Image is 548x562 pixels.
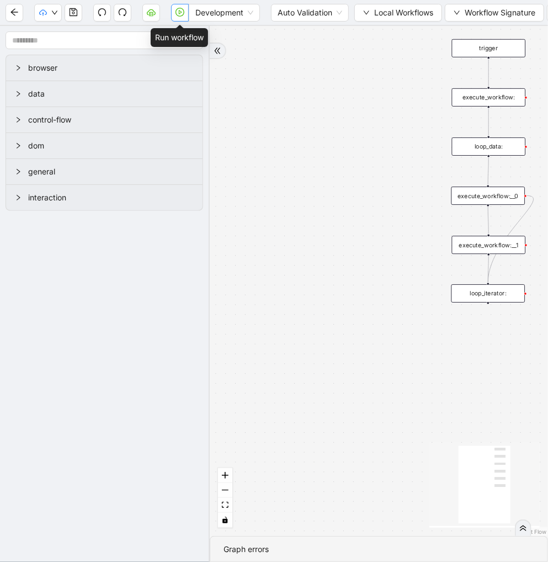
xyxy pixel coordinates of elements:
[34,4,62,22] button: cloud-uploaddown
[171,4,189,22] button: play-circle
[10,8,19,17] span: arrow-left
[195,4,253,21] span: Development
[6,159,203,184] div: general
[218,498,232,513] button: fit view
[224,543,534,555] div: Graph errors
[452,39,526,57] div: trigger
[214,47,221,55] span: double-right
[151,28,208,47] div: Run workflow
[15,65,22,71] span: right
[28,62,194,74] span: browser
[519,524,527,532] span: double-right
[452,137,526,156] div: loop_data:
[452,236,526,254] div: execute_workflow:__1
[28,140,194,152] span: dom
[15,116,22,123] span: right
[451,187,525,205] div: execute_workflow:__0
[363,9,370,16] span: down
[354,4,442,22] button: downLocal Workflows
[451,284,525,303] div: loop_iterator:
[15,142,22,149] span: right
[114,4,131,22] button: redo
[452,88,526,107] div: execute_workflow:
[374,7,433,19] span: Local Workflows
[6,133,203,158] div: dom
[218,483,232,498] button: zoom out
[6,55,203,81] div: browser
[142,4,160,22] button: cloud-server
[175,8,184,17] span: play-circle
[451,284,525,303] div: loop_iterator:plus-circle
[15,91,22,97] span: right
[147,8,156,17] span: cloud-server
[445,4,544,22] button: downWorkflow Signature
[118,8,127,17] span: redo
[278,4,342,21] span: Auto Validation
[454,9,460,16] span: down
[28,88,194,100] span: data
[28,114,194,126] span: control-flow
[51,9,58,16] span: down
[15,168,22,175] span: right
[465,7,535,19] span: Workflow Signature
[15,194,22,201] span: right
[488,196,534,283] g: Edge from execute_workflow:__0 to loop_iterator:
[65,4,82,22] button: save
[482,310,494,322] span: plus-circle
[69,8,78,17] span: save
[218,513,232,528] button: toggle interactivity
[218,468,232,483] button: zoom in
[6,81,203,107] div: data
[98,8,107,17] span: undo
[6,107,203,132] div: control-flow
[93,4,111,22] button: undo
[6,4,23,22] button: arrow-left
[518,528,546,535] a: React Flow attribution
[28,192,194,204] span: interaction
[28,166,194,178] span: general
[39,9,47,17] span: cloud-upload
[6,185,203,210] div: interaction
